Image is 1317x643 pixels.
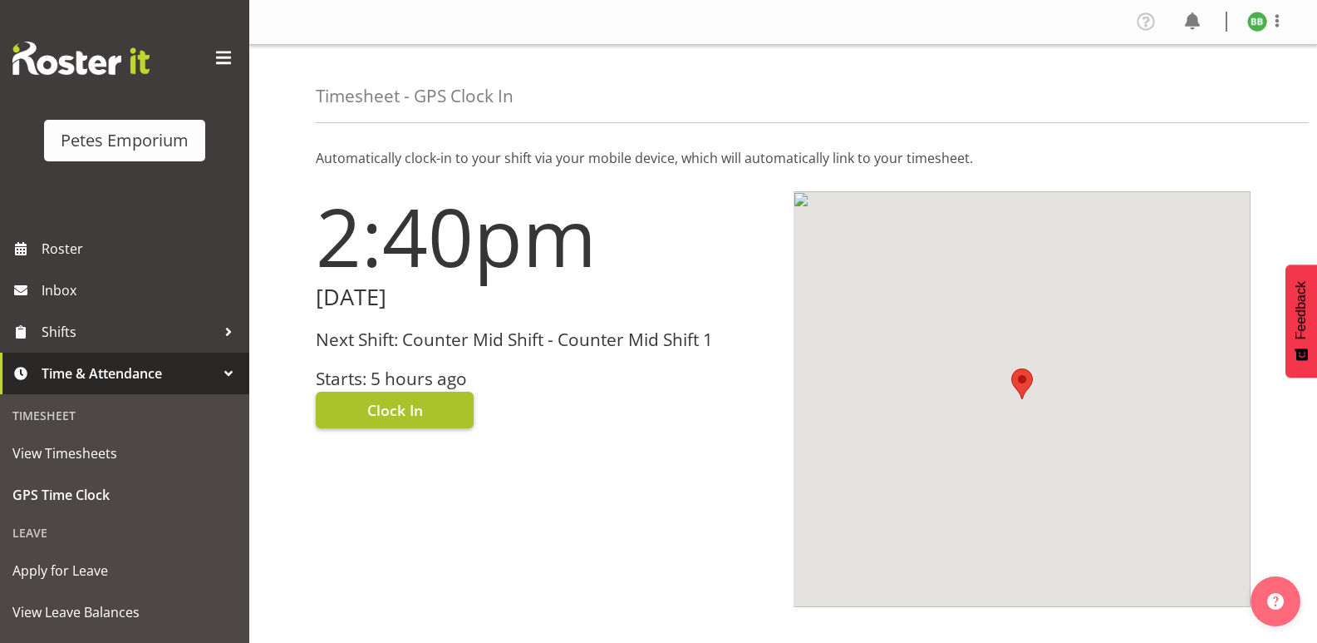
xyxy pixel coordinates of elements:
[316,392,474,428] button: Clock In
[4,474,245,516] a: GPS Time Clock
[42,361,216,386] span: Time & Attendance
[42,319,216,344] span: Shifts
[4,516,245,550] div: Leave
[316,87,514,106] h4: Timesheet - GPS Clock In
[12,441,237,466] span: View Timesheets
[1285,265,1317,378] button: Feedback - Show survey
[316,330,774,349] h3: Next Shift: Counter Mid Shift - Counter Mid Shift 1
[42,278,241,303] span: Inbox
[12,482,237,507] span: GPS Time Clock
[1247,12,1267,32] img: beena-bist9974.jpg
[4,433,245,474] a: View Timesheets
[316,369,774,388] h3: Starts: 5 hours ago
[316,148,1251,168] p: Automatically clock-in to your shift via your mobile device, which will automatically link to you...
[4,550,245,591] a: Apply for Leave
[4,398,245,433] div: Timesheet
[12,42,150,75] img: Rosterit website logo
[316,191,774,281] h1: 2:40pm
[1294,281,1309,339] span: Feedback
[4,591,245,633] a: View Leave Balances
[12,558,237,583] span: Apply for Leave
[367,399,423,421] span: Clock In
[61,128,189,153] div: Petes Emporium
[316,284,774,310] h2: [DATE]
[1267,593,1284,610] img: help-xxl-2.png
[42,236,241,261] span: Roster
[12,600,237,625] span: View Leave Balances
